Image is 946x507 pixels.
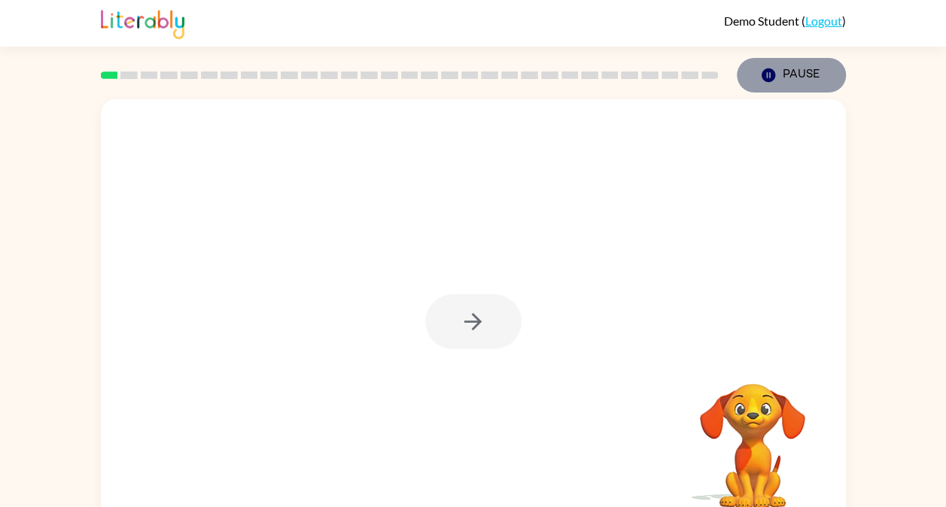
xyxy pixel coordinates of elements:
img: Literably [101,6,184,39]
div: ( ) [724,14,846,28]
a: Logout [805,14,842,28]
span: Demo Student [724,14,802,28]
button: Pause [737,58,846,93]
